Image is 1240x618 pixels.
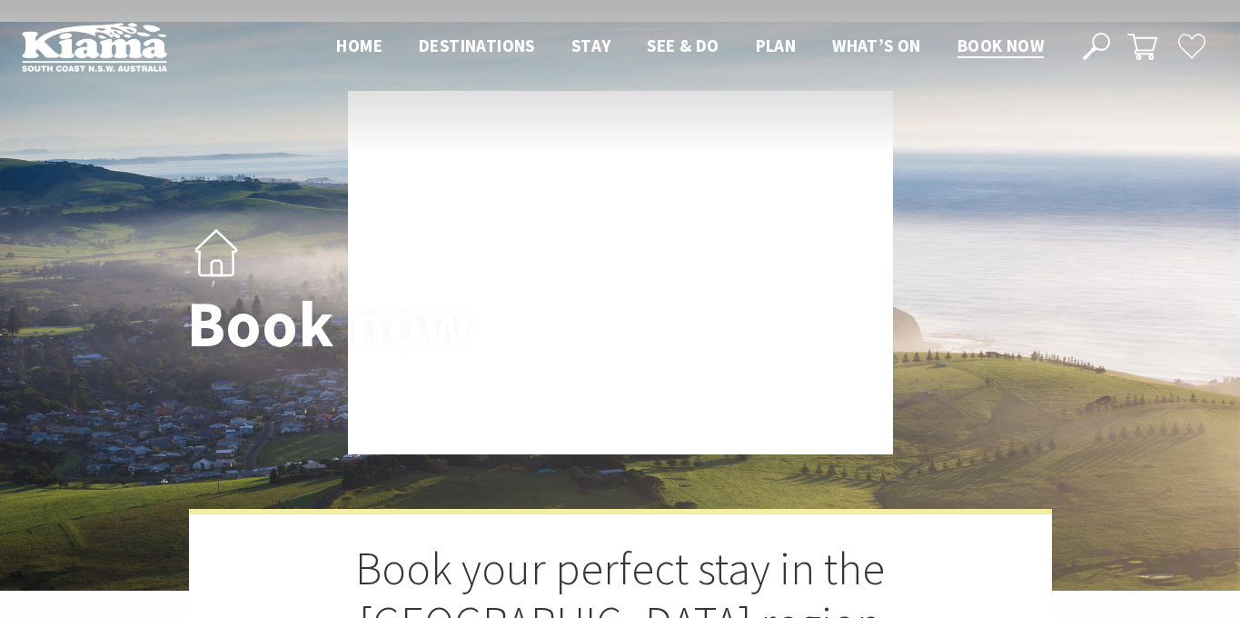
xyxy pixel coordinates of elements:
nav: Main Menu [318,32,1062,62]
span: Destinations [419,35,535,56]
span: Stay [571,35,611,56]
h1: Book now [187,290,700,360]
span: Plan [756,35,797,56]
span: Home [336,35,382,56]
span: See & Do [647,35,719,56]
span: Book now [957,35,1044,56]
span: What’s On [832,35,921,56]
img: Kiama Logo [22,22,167,72]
